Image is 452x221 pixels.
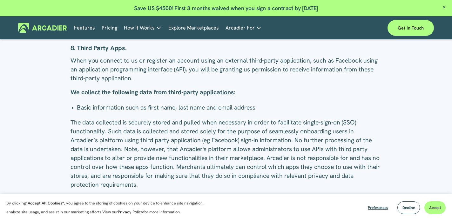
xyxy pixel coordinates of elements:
[226,23,261,33] a: folder dropdown
[102,23,117,33] a: Pricing
[118,209,143,215] a: Privacy Policy
[71,88,235,96] strong: We collect the following data from third-party applications:
[77,103,381,112] p: Basic information such as first name, last name and email address
[124,23,161,33] a: folder dropdown
[6,199,213,217] p: By clicking , you agree to the storing of cookies on your device to enhance site navigation, anal...
[368,205,388,210] span: Preferences
[402,205,415,210] span: Decline
[226,23,255,32] span: Arcadier For
[71,56,381,83] p: When you connect to us or register an account using an external third-party application, such as ...
[18,23,67,33] img: Arcadier
[26,200,64,206] strong: “Accept All Cookies”
[124,23,155,32] span: How It Works
[71,118,381,189] p: The data collected is securely stored and pulled when necessary in order to facilitate single-sig...
[420,191,452,221] iframe: Chat Widget
[74,23,95,33] a: Features
[363,201,393,214] button: Preferences
[71,44,127,52] strong: 8. Third Party Apps.
[388,20,434,36] a: Get in touch
[397,201,420,214] button: Decline
[168,23,219,33] a: Explore Marketplaces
